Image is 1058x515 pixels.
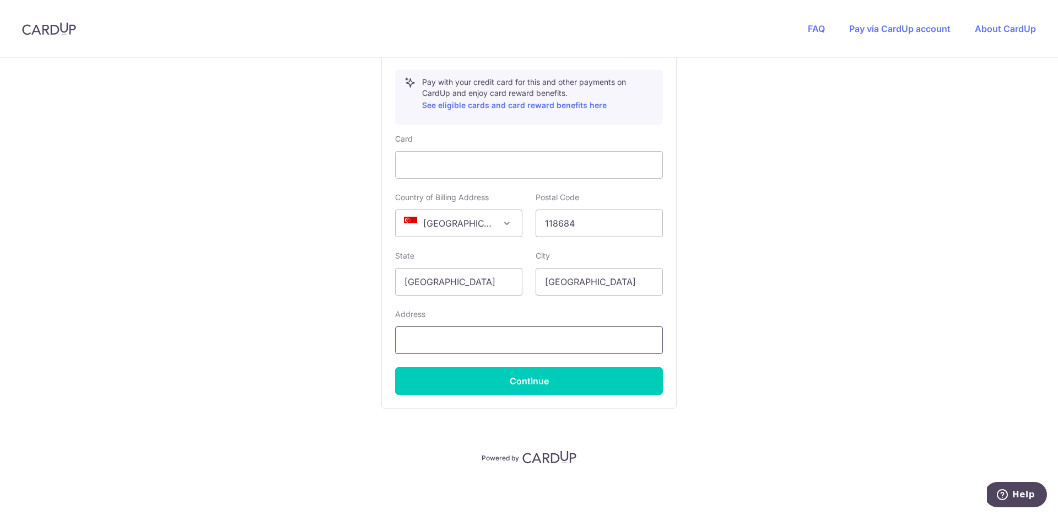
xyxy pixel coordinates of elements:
[422,77,654,112] p: Pay with your credit card for this and other payments on CardUp and enjoy card reward benefits.
[395,210,522,237] span: Singapore
[404,158,654,171] iframe: Secure card payment input frame
[482,452,519,463] p: Powered by
[849,23,951,34] a: Pay via CardUp account
[987,482,1047,509] iframe: Opens a widget where you can find more information
[536,192,579,203] label: Postal Code
[536,210,663,237] input: Example 123456
[808,23,825,34] a: FAQ
[536,250,550,261] label: City
[396,210,522,237] span: Singapore
[975,23,1036,34] a: About CardUp
[422,100,607,110] a: See eligible cards and card reward benefits here
[395,367,663,395] button: Continue
[22,22,76,35] img: CardUp
[395,309,425,320] label: Address
[395,133,413,144] label: Card
[395,250,414,261] label: State
[395,192,489,203] label: Country of Billing Address
[522,450,576,464] img: CardUp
